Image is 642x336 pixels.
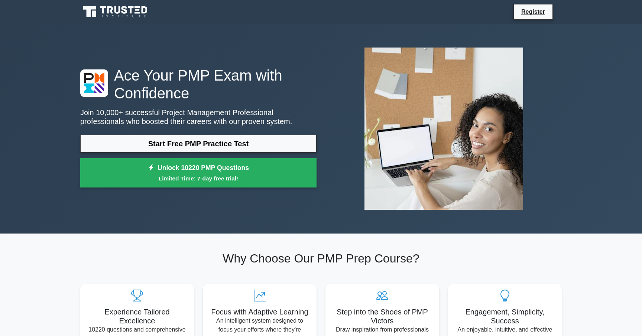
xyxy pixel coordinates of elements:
h5: Engagement, Simplicity, Success [454,307,556,325]
p: Join 10,000+ successful Project Management Professional professionals who boosted their careers w... [80,108,317,126]
small: Limited Time: 7-day free trial! [90,174,307,183]
a: Unlock 10220 PMP QuestionsLimited Time: 7-day free trial! [80,158,317,188]
h5: Focus with Adaptive Learning [209,307,311,316]
a: Start Free PMP Practice Test [80,135,317,153]
h5: Experience Tailored Excellence [86,307,188,325]
a: Register [517,7,549,16]
h1: Ace Your PMP Exam with Confidence [80,66,317,102]
h5: Step into the Shoes of PMP Victors [331,307,433,325]
h2: Why Choose Our PMP Prep Course? [80,251,562,265]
